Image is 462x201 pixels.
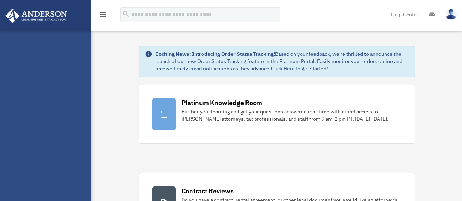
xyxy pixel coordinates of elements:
[139,85,415,144] a: Platinum Knowledge Room Further your learning and get your questions answered real-time with dire...
[182,98,263,107] div: Platinum Knowledge Room
[3,9,69,23] img: Anderson Advisors Platinum Portal
[155,50,409,72] div: Based on your feedback, we're thrilled to announce the launch of our new Order Status Tracking fe...
[446,9,457,20] img: User Pic
[155,51,275,57] strong: Exciting News: Introducing Order Status Tracking!
[271,65,328,72] a: Click Here to get started!
[182,186,234,196] div: Contract Reviews
[99,13,107,19] a: menu
[122,10,130,18] i: search
[99,10,107,19] i: menu
[182,108,401,123] div: Further your learning and get your questions answered real-time with direct access to [PERSON_NAM...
